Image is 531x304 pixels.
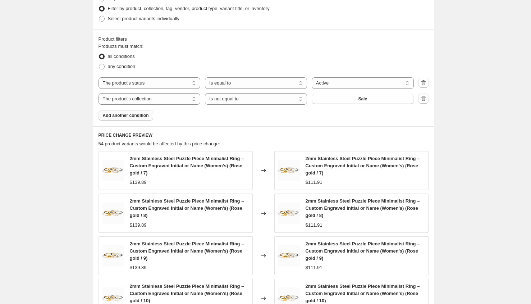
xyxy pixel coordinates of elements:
[102,160,124,181] img: Se5b5aacbe26849aa9ce3de9f67967663b_a93e3d8f-1f87-4abe-9882-9fe0173d8281_80x.webp
[278,245,300,267] img: Se5b5aacbe26849aa9ce3de9f67967663b_a93e3d8f-1f87-4abe-9882-9fe0173d8281_80x.webp
[108,54,135,59] span: all conditions
[358,96,367,102] span: Sale
[99,44,144,49] span: Products must match:
[130,283,244,303] span: 2mm Stainless Steel Puzzle Piece Minimalist Ring – Custom Engraved Initial or Name (Women’s) (Ros...
[278,203,300,224] img: Se5b5aacbe26849aa9ce3de9f67967663b_a93e3d8f-1f87-4abe-9882-9fe0173d8281_80x.webp
[306,180,322,185] span: $111.91
[130,180,147,185] span: $139.89
[102,245,124,267] img: Se5b5aacbe26849aa9ce3de9f67967663b_a93e3d8f-1f87-4abe-9882-9fe0173d8281_80x.webp
[130,265,147,270] span: $139.89
[108,6,270,11] span: Filter by product, collection, tag, vendor, product type, variant title, or inventory
[108,64,136,69] span: any condition
[130,241,244,261] span: 2mm Stainless Steel Puzzle Piece Minimalist Ring – Custom Engraved Initial or Name (Women’s) (Ros...
[103,113,149,118] span: Add another condition
[306,222,322,228] span: $111.91
[102,203,124,224] img: Se5b5aacbe26849aa9ce3de9f67967663b_a93e3d8f-1f87-4abe-9882-9fe0173d8281_80x.webp
[99,36,429,43] div: Product filters
[306,283,420,303] span: 2mm Stainless Steel Puzzle Piece Minimalist Ring – Custom Engraved Initial or Name (Women’s) (Ros...
[99,110,153,121] button: Add another condition
[306,241,420,261] span: 2mm Stainless Steel Puzzle Piece Minimalist Ring – Custom Engraved Initial or Name (Women’s) (Ros...
[278,160,300,181] img: Se5b5aacbe26849aa9ce3de9f67967663b_a93e3d8f-1f87-4abe-9882-9fe0173d8281_80x.webp
[130,198,244,218] span: 2mm Stainless Steel Puzzle Piece Minimalist Ring – Custom Engraved Initial or Name (Women’s) (Ros...
[99,132,429,138] h6: PRICE CHANGE PREVIEW
[108,16,179,21] span: Select product variants individually
[130,156,244,176] span: 2mm Stainless Steel Puzzle Piece Minimalist Ring – Custom Engraved Initial or Name (Women’s) (Ros...
[306,198,420,218] span: 2mm Stainless Steel Puzzle Piece Minimalist Ring – Custom Engraved Initial or Name (Women’s) (Ros...
[312,94,414,104] button: Sale
[306,265,322,270] span: $111.91
[306,156,420,176] span: 2mm Stainless Steel Puzzle Piece Minimalist Ring – Custom Engraved Initial or Name (Women’s) (Ros...
[130,222,147,228] span: $139.89
[99,141,220,146] span: 54 product variants would be affected by this price change:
